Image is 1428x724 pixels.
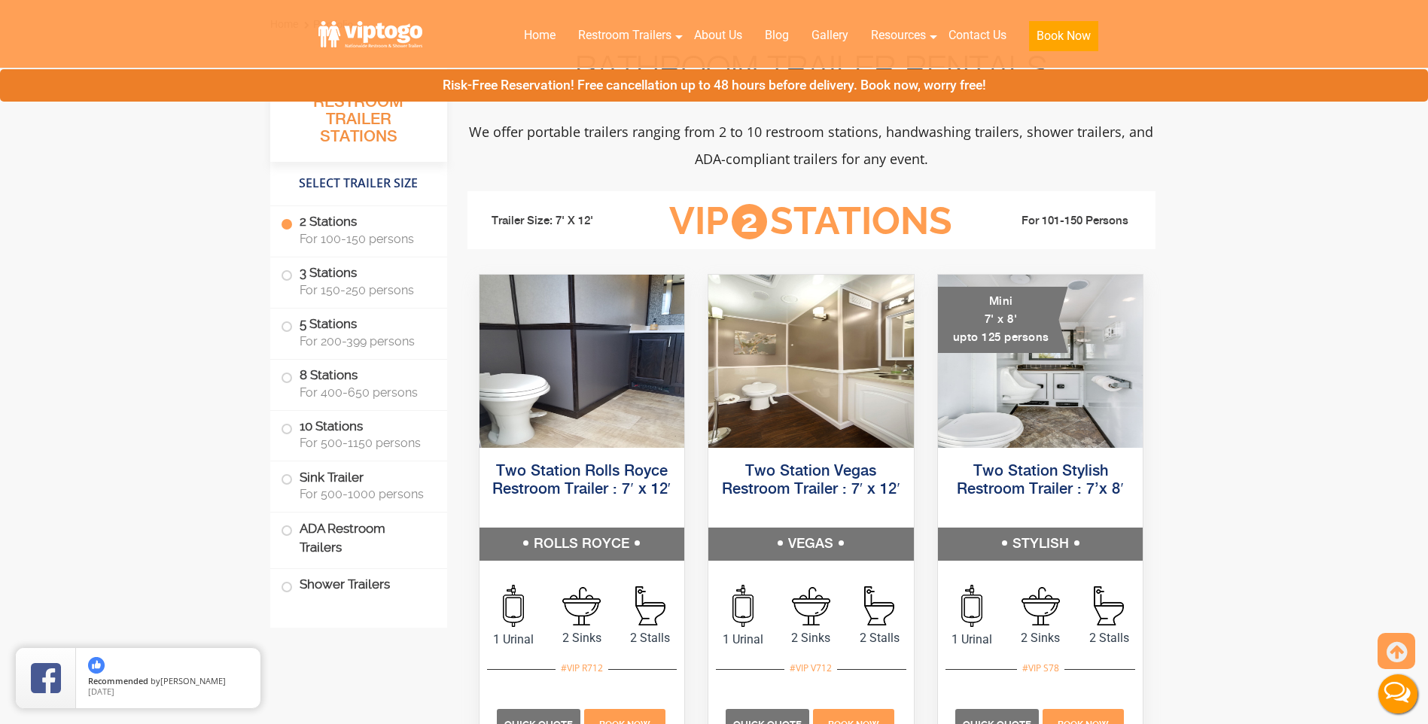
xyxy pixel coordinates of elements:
a: Two Station Rolls Royce Restroom Trailer : 7′ x 12′ [492,464,671,497]
img: Side view of two station restroom trailer with separate doors for males and females [480,275,685,448]
span: For 500-1000 persons [300,487,429,501]
h5: VEGAS [708,528,914,561]
p: We offer portable trailers ranging from 2 to 10 restroom stations, handwashing trailers, shower t... [467,118,1155,172]
img: an icon of urinal [732,585,754,627]
img: an icon of stall [864,586,894,625]
span: For 150-250 persons [300,283,429,297]
span: For 200-399 persons [300,334,429,348]
button: Live Chat [1368,664,1428,724]
li: For 101-150 Persons [976,212,1145,230]
h5: STYLISH [938,528,1143,561]
img: an icon of urinal [503,585,524,627]
a: About Us [683,19,754,52]
a: Resources [860,19,937,52]
span: 2 Stalls [845,629,914,647]
img: an icon of sink [1022,587,1060,625]
span: For 500-1150 persons [300,436,429,450]
span: 2 Sinks [1006,629,1075,647]
a: Home [513,19,567,52]
span: 1 Urinal [480,631,548,649]
a: Two Station Stylish Restroom Trailer : 7’x 8′ [957,464,1123,497]
h4: Select Trailer Size [270,169,447,198]
div: #VIP R712 [556,659,608,678]
span: by [88,677,248,687]
label: 2 Stations [281,206,437,253]
label: 5 Stations [281,309,437,355]
span: [DATE] [88,686,114,697]
span: 2 Stalls [616,629,684,647]
span: 2 Sinks [777,629,845,647]
img: an icon of sink [562,587,601,625]
img: an icon of urinal [961,585,982,627]
img: an icon of stall [1094,586,1124,625]
span: 1 Urinal [938,631,1006,649]
label: ADA Restroom Trailers [281,513,437,564]
a: Restroom Trailers [567,19,683,52]
div: #VIP S78 [1017,659,1064,678]
span: 2 Stalls [1075,629,1143,647]
a: Gallery [800,19,860,52]
div: Mini 7' x 8' upto 125 persons [938,287,1068,353]
img: Side view of two station restroom trailer with separate doors for males and females [708,275,914,448]
span: [PERSON_NAME] [160,675,226,686]
a: Two Station Vegas Restroom Trailer : 7′ x 12′ [722,464,900,497]
h5: ROLLS ROYCE [480,528,685,561]
span: 2 [732,204,767,239]
li: Trailer Size: 7' X 12' [478,199,647,244]
img: an icon of stall [635,586,665,625]
img: A mini restroom trailer with two separate stations and separate doors for males and females [938,275,1143,448]
label: 3 Stations [281,257,437,304]
h3: VIP Stations [646,201,976,242]
label: 8 Stations [281,360,437,406]
span: For 100-150 persons [300,232,429,246]
span: 2 Sinks [547,629,616,647]
img: an icon of sink [792,587,830,625]
span: For 400-650 persons [300,385,429,400]
div: #VIP V712 [784,659,837,678]
label: Sink Trailer [281,461,437,508]
h3: All Portable Restroom Trailer Stations [270,71,447,162]
a: Book Now [1018,19,1110,60]
img: Review Rating [31,663,61,693]
a: Contact Us [937,19,1018,52]
label: Shower Trailers [281,569,437,601]
label: 10 Stations [281,411,437,458]
button: Book Now [1029,21,1098,51]
a: Blog [754,19,800,52]
span: Recommended [88,675,148,686]
span: 1 Urinal [708,631,777,649]
img: thumbs up icon [88,657,105,674]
